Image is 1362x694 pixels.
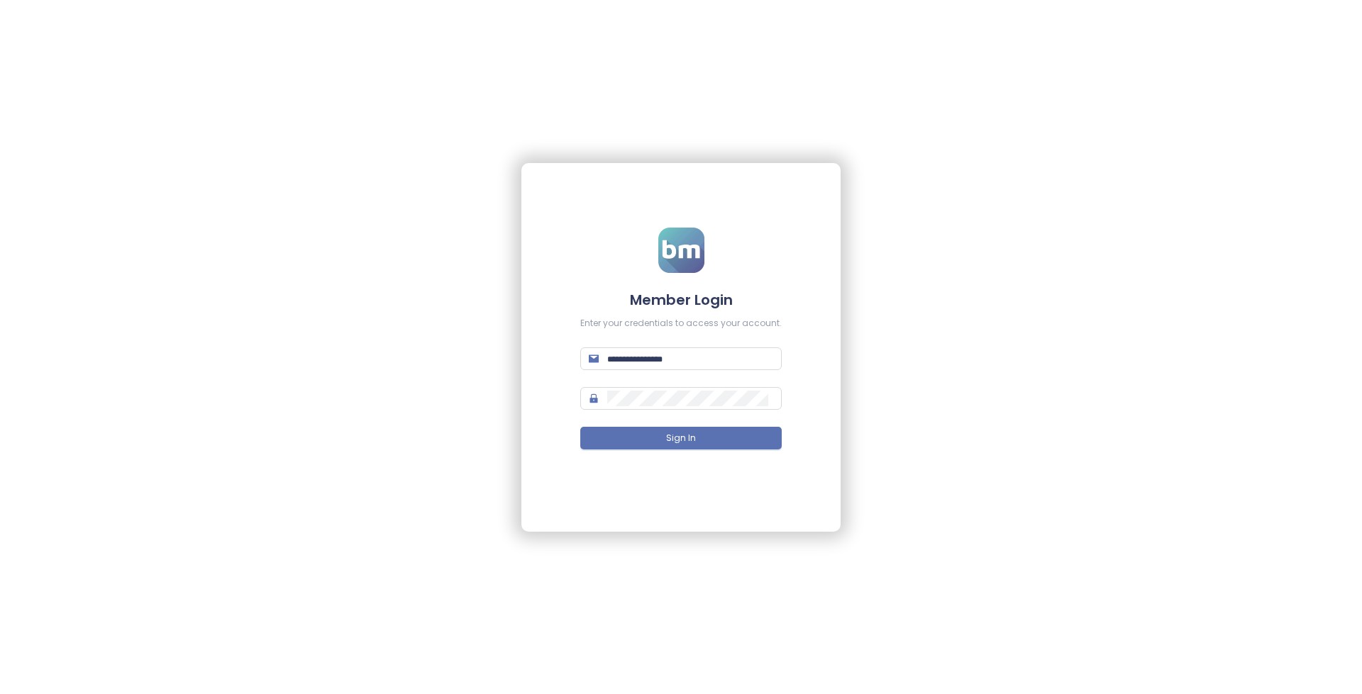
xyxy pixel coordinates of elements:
span: mail [589,354,599,364]
img: logo [658,228,704,273]
button: Sign In [580,427,782,449]
div: Enter your credentials to access your account. [580,317,782,330]
h4: Member Login [580,290,782,310]
span: Sign In [666,432,696,445]
span: lock [589,393,599,403]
